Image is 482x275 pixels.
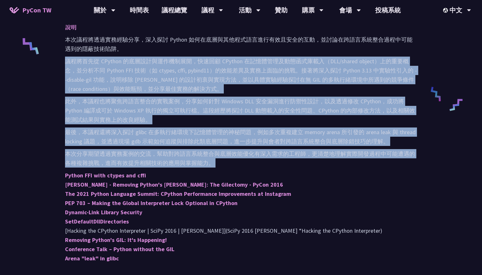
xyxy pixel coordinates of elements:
p: 本次議程將透過實務經驗分享，深入探討 Python 如何在底層與其他程式語言進行有效且安全的互動，並討論在跨語言系統整合過程中可能遇到的隱蔽技術陷阱。 [65,35,417,53]
p: [Hacking the CPython Interpreter | SciPy 2016 | [PERSON_NAME]](SciPy 2016 [PERSON_NAME] “Hacking ... [65,171,417,263]
span: PyCon TW [22,5,51,15]
a: SetDefaultDllDirectories [65,218,129,225]
p: 議程將首先從 CPython 的底層設計與運作機制展開，快速回顧 CPython 在記憶體管理及動態函式庫載入（DLL/shared object）上的重要概念，並分析不同 Python FFI... [65,57,417,93]
a: Removing Python's GIL: It's Happening! [65,236,167,244]
p: 說明 [65,23,404,32]
a: [PERSON_NAME] - Removing Python's [PERSON_NAME]: The Gilectomy - PyCon 2016 [65,181,283,188]
a: Arena "leak" in glibc [65,255,119,262]
a: Python FFI with ctypes and cffi [65,172,146,179]
a: The 2021 Python Language Summit: CPython Performance Improvements at Instagram [65,190,291,197]
p: 最後，本議程還將深入探討 glibc 在多執行緒環境下記憶體管理的神秘問題，例如多次重複建立 memory arena 所引發的 arena leak 與 thread locking 議題，並... [65,127,417,146]
a: PyCon TW [3,2,58,18]
img: Home icon of PyCon TW 2025 [10,7,19,13]
a: Conference Talk – Python without the GIL [65,245,174,253]
p: 此外，本議程也將聚焦跨語言整合的實戰案例，分享如何針對 Windows DLL 安全漏洞進行防禦性設計，以及透過修改 CPython，成功將 Python 編譯成可於 Windows XP 執行... [65,97,417,124]
a: Dynamic-Link Library Security [65,209,142,216]
p: 本次分享期望透過實務案例的交流，幫助對跨語言系統整合與底層效能優化有深入需求的工程師，更清楚地理解實際開發過程中可能遭遇的各種複雜挑戰，進而有效提升相關技術的應用與掌握能力。 [65,149,417,168]
img: Locale Icon [443,8,449,13]
a: PEP 703 – Making the Global Interpreter Lock Optional in CPython [65,199,237,207]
